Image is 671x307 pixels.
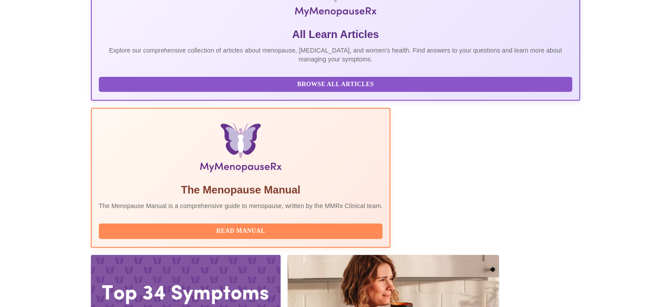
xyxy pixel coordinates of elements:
[99,77,573,92] button: Browse All Articles
[99,80,575,87] a: Browse All Articles
[99,227,385,234] a: Read Manual
[108,79,564,90] span: Browse All Articles
[99,46,573,64] p: Explore our comprehensive collection of articles about menopause, [MEDICAL_DATA], and women's hea...
[99,201,383,210] p: The Menopause Manual is a comprehensive guide to menopause, written by the MMRx Clinical team.
[99,224,383,239] button: Read Manual
[99,27,573,42] h5: All Learn Articles
[108,226,374,237] span: Read Manual
[144,123,337,176] img: Menopause Manual
[99,183,383,197] h5: The Menopause Manual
